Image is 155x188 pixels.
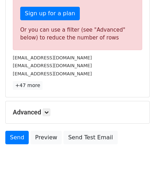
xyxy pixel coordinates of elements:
[13,71,92,76] small: [EMAIL_ADDRESS][DOMAIN_NAME]
[31,131,62,144] a: Preview
[63,131,117,144] a: Send Test Email
[13,55,92,60] small: [EMAIL_ADDRESS][DOMAIN_NAME]
[20,26,135,42] div: Or you can use a filter (see "Advanced" below) to reduce the number of rows
[5,131,29,144] a: Send
[13,63,92,68] small: [EMAIL_ADDRESS][DOMAIN_NAME]
[13,108,142,116] h5: Advanced
[120,154,155,188] iframe: Chat Widget
[13,81,43,90] a: +47 more
[20,7,80,20] a: Sign up for a plan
